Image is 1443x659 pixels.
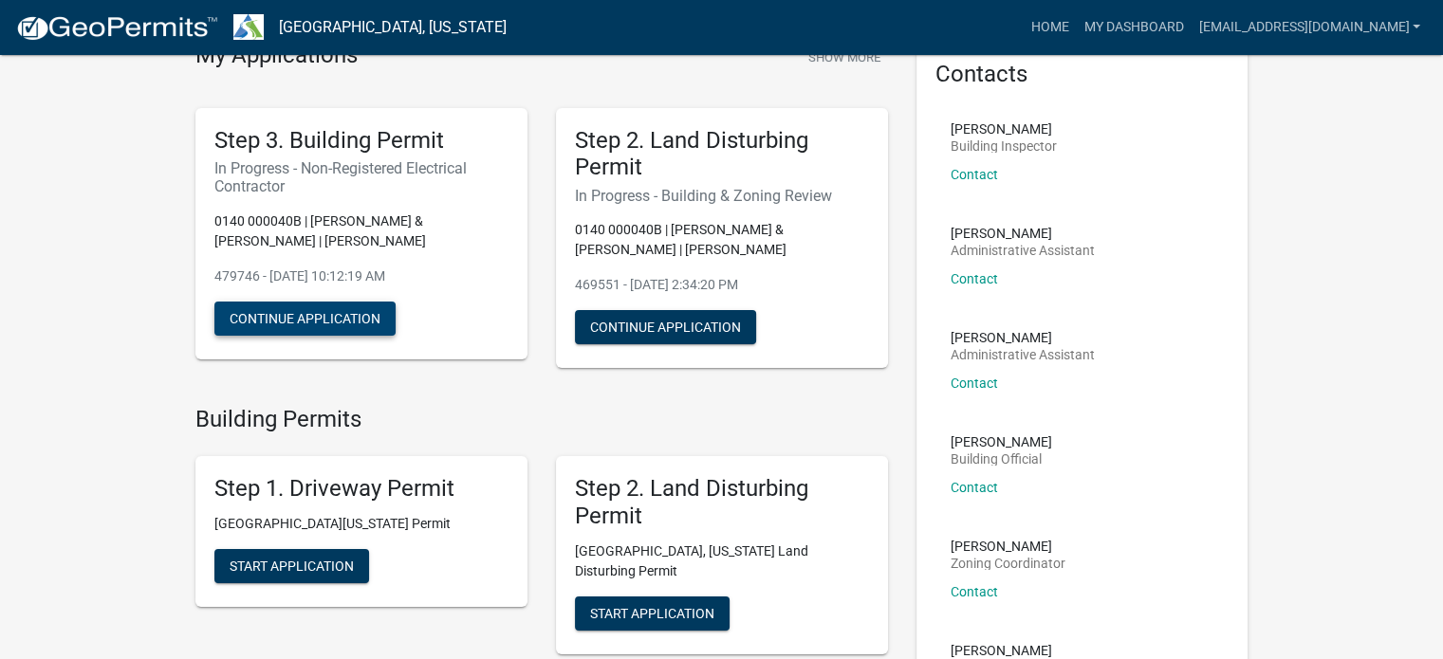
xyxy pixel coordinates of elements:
[214,159,509,195] h6: In Progress - Non-Registered Electrical Contractor
[575,187,869,205] h6: In Progress - Building & Zoning Review
[951,227,1095,240] p: [PERSON_NAME]
[214,211,509,251] p: 0140 000040B | [PERSON_NAME] & [PERSON_NAME] | [PERSON_NAME]
[214,549,369,583] button: Start Application
[951,167,998,182] a: Contact
[951,122,1057,136] p: [PERSON_NAME]
[951,584,998,599] a: Contact
[1191,9,1428,46] a: [EMAIL_ADDRESS][DOMAIN_NAME]
[575,475,869,530] h5: Step 2. Land Disturbing Permit
[575,596,730,631] button: Start Application
[951,540,1065,553] p: [PERSON_NAME]
[951,557,1065,570] p: Zoning Coordinator
[951,644,1052,657] p: [PERSON_NAME]
[951,271,998,286] a: Contact
[575,541,869,581] p: [GEOGRAPHIC_DATA], [US_STATE] Land Disturbing Permit
[214,127,509,155] h5: Step 3. Building Permit
[233,14,264,40] img: Troup County, Georgia
[590,605,714,620] span: Start Application
[951,139,1057,153] p: Building Inspector
[1076,9,1191,46] a: My Dashboard
[951,331,1095,344] p: [PERSON_NAME]
[214,475,509,503] h5: Step 1. Driveway Permit
[575,220,869,260] p: 0140 000040B | [PERSON_NAME] & [PERSON_NAME] | [PERSON_NAME]
[935,61,1230,88] h5: Contacts
[951,480,998,495] a: Contact
[951,244,1095,257] p: Administrative Assistant
[1023,9,1076,46] a: Home
[951,348,1095,361] p: Administrative Assistant
[951,375,998,391] a: Contact
[801,42,888,73] button: Show More
[951,452,1052,466] p: Building Official
[195,406,888,433] h4: Building Permits
[575,310,756,344] button: Continue Application
[195,42,358,70] h4: My Applications
[214,302,396,336] button: Continue Application
[214,514,509,534] p: [GEOGRAPHIC_DATA][US_STATE] Permit
[230,558,354,573] span: Start Application
[214,266,509,286] p: 479746 - [DATE] 10:12:19 AM
[951,435,1052,448] p: [PERSON_NAME]
[575,275,869,295] p: 469551 - [DATE] 2:34:20 PM
[279,11,507,44] a: [GEOGRAPHIC_DATA], [US_STATE]
[575,127,869,182] h5: Step 2. Land Disturbing Permit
